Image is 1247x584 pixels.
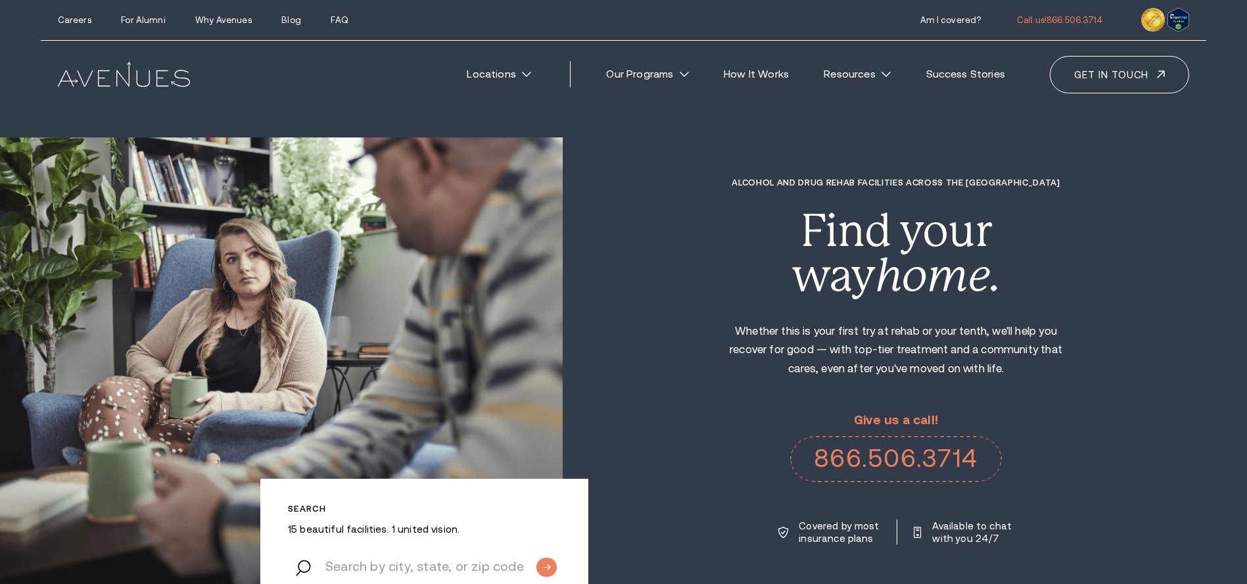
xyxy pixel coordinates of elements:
[920,15,981,25] a: Am I covered?
[121,15,165,25] a: For Alumni
[811,60,905,89] a: Resources
[58,15,91,25] a: Careers
[711,60,803,89] a: How It Works
[790,436,1001,482] a: 866.506.3714
[1050,56,1189,93] a: Get in touch
[536,558,557,577] input: Submit
[912,60,1018,89] a: Success Stories
[717,322,1075,379] p: Whether this is your first try at rehab or your tenth, we'll help you recover for good — with top...
[593,60,702,89] a: Our Programs
[1167,12,1189,24] a: Verify LegitScript Approval for www.avenuesrecovery.com
[914,520,1014,545] a: Available to chat with you 24/7
[195,15,251,25] a: Why Avenues
[331,15,348,25] a: FAQ
[1167,8,1189,32] img: Verify Approval for www.avenuesrecovery.com
[281,15,301,25] a: Blog
[454,60,545,89] a: Locations
[932,520,1014,545] p: Available to chat with you 24/7
[1017,15,1104,25] a: Call us!866.506.3714
[1047,15,1104,25] span: 866.506.3714
[288,504,561,514] p: Search
[288,523,561,535] p: 15 beautiful facilities. 1 united vision.
[717,178,1075,187] h1: Alcohol and Drug Rehab Facilities across the [GEOGRAPHIC_DATA]
[799,520,880,545] p: Covered by most insurance plans
[876,249,1000,301] i: home.
[717,208,1075,299] div: Find your way
[790,414,1001,427] p: Give us a call!
[778,520,880,545] a: Covered by most insurance plans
